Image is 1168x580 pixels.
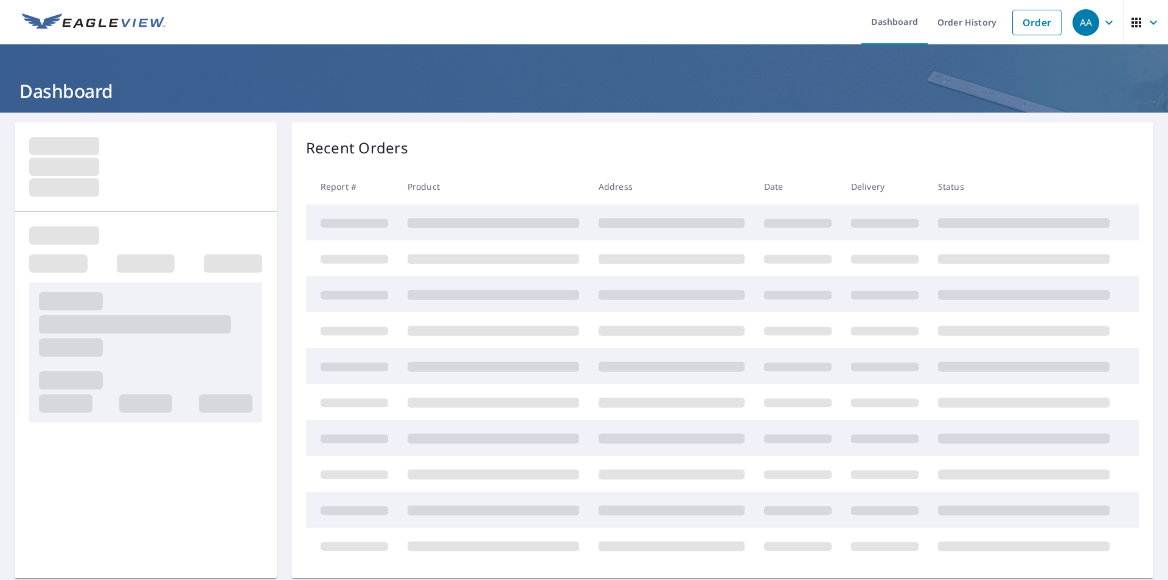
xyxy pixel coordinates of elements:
th: Status [928,169,1119,204]
th: Date [754,169,841,204]
th: Delivery [841,169,928,204]
img: EV Logo [22,13,165,32]
th: Product [398,169,589,204]
th: Address [589,169,754,204]
p: Recent Orders [306,137,408,159]
h1: Dashboard [15,79,1153,103]
a: Order [1012,10,1062,35]
div: AA [1072,9,1099,36]
th: Report # [306,169,398,204]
